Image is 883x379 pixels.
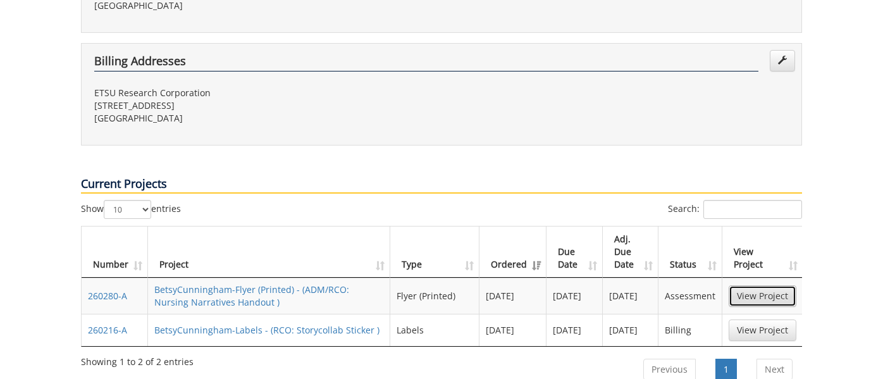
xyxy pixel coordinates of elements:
[94,99,432,112] p: [STREET_ADDRESS]
[94,112,432,125] p: [GEOGRAPHIC_DATA]
[668,200,802,219] label: Search:
[729,285,796,307] a: View Project
[94,87,432,99] p: ETSU Research Corporation
[390,314,480,346] td: Labels
[546,227,602,278] th: Due Date: activate to sort column ascending
[479,314,546,346] td: [DATE]
[603,227,658,278] th: Adj. Due Date: activate to sort column ascending
[154,283,349,308] a: BetsyCunningham-Flyer (Printed) - (ADM/RCO: Nursing Narratives Handout )
[88,290,127,302] a: 260280-A
[390,278,480,314] td: Flyer (Printed)
[390,227,480,278] th: Type: activate to sort column ascending
[94,55,758,71] h4: Billing Addresses
[104,200,151,219] select: Showentries
[658,278,722,314] td: Assessment
[603,278,658,314] td: [DATE]
[658,227,722,278] th: Status: activate to sort column ascending
[546,314,602,346] td: [DATE]
[479,278,546,314] td: [DATE]
[703,200,802,219] input: Search:
[154,324,380,336] a: BetsyCunningham-Labels - (RCO: Storycollab Sticker )
[81,200,181,219] label: Show entries
[722,227,803,278] th: View Project: activate to sort column ascending
[479,227,546,278] th: Ordered: activate to sort column ascending
[148,227,390,278] th: Project: activate to sort column ascending
[82,227,148,278] th: Number: activate to sort column ascending
[81,351,194,368] div: Showing 1 to 2 of 2 entries
[729,320,796,341] a: View Project
[88,324,127,336] a: 260216-A
[603,314,658,346] td: [DATE]
[546,278,602,314] td: [DATE]
[770,50,795,71] a: Edit Addresses
[81,176,802,194] p: Current Projects
[658,314,722,346] td: Billing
